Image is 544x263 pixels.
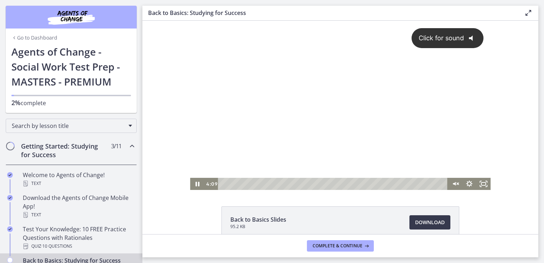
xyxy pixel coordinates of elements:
[11,98,131,107] p: complete
[305,157,320,169] button: Unmute
[409,215,450,230] a: Download
[11,34,57,41] a: Go to Dashboard
[6,119,137,133] div: Search by lesson title
[415,218,445,227] span: Download
[12,122,125,130] span: Search by lesson title
[148,9,513,17] h3: Back to Basics: Studying for Success
[334,157,348,169] button: Fullscreen
[7,195,13,201] i: Completed
[21,142,108,159] h2: Getting Started: Studying for Success
[23,211,134,219] div: Text
[307,240,374,252] button: Complete & continue
[313,243,362,249] span: Complete & continue
[23,194,134,219] div: Download the Agents of Change Mobile App!
[11,98,21,107] span: 2%
[230,224,286,230] span: 95.2 KB
[320,157,334,169] button: Show settings menu
[230,215,286,224] span: Back to Basics Slides
[23,225,134,251] div: Test Your Knowledge: 10 FREE Practice Questions with Rationales
[111,142,121,150] span: 3 / 11
[23,179,134,188] div: Text
[7,226,13,232] i: Completed
[142,21,538,190] iframe: Video Lesson
[23,242,134,251] div: Quiz
[28,9,114,26] img: Agents of Change Social Work Test Prep
[23,171,134,188] div: Welcome to Agents of Change!
[11,44,131,89] h1: Agents of Change - Social Work Test Prep - MASTERS - PREMIUM
[41,242,72,251] span: · 10 Questions
[7,172,13,178] i: Completed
